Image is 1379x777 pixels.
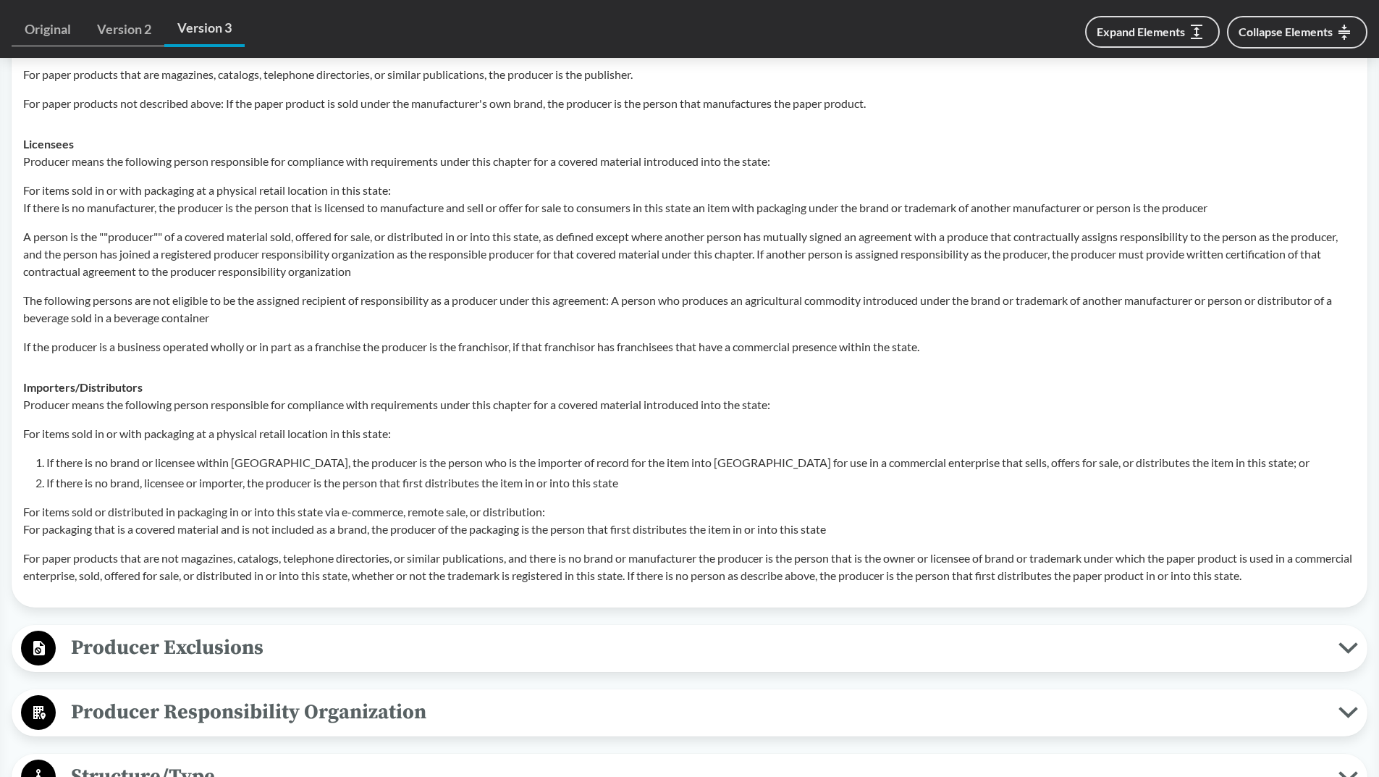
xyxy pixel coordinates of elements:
p: The following persons are not eligible to be the assigned recipient of responsibility as a produc... [23,292,1356,327]
button: Producer Exclusions [17,630,1362,667]
li: If there is no brand or licensee within [GEOGRAPHIC_DATA], the producer is the person who is the ... [46,454,1356,471]
button: Expand Elements [1085,16,1220,48]
span: Producer Exclusions [56,631,1338,664]
p: For items sold in or with packaging at a physical retail location in this state: If there is no m... [23,182,1356,217]
span: Producer Responsibility Organization [56,696,1338,728]
button: Collapse Elements [1227,16,1367,49]
p: For items sold or distributed in packaging in or into this state via e-commerce, remote sale, or ... [23,503,1356,538]
strong: Importers/​Distributors [23,380,143,394]
a: Original [12,13,84,46]
a: Version 3 [164,12,245,47]
p: For items sold in or with packaging at a physical retail location in this state: [23,425,1356,442]
p: Producer means the following person responsible for compliance with requirements under this chapt... [23,396,1356,413]
p: For paper products not described above: If the paper product is sold under the manufacturer's own... [23,95,1356,112]
p: For paper products that are not magazines, catalogs, telephone directories, or similar publicatio... [23,550,1356,584]
a: Version 2 [84,13,164,46]
p: Producer means the following person responsible for compliance with requirements under this chapt... [23,153,1356,170]
strong: Licensees [23,137,74,151]
p: If the producer is a business operated wholly or in part as a franchise the producer is the franc... [23,338,1356,356]
li: If there is no brand, licensee or importer, the producer is the person that first distributes the... [46,474,1356,492]
p: For paper products that are magazines, catalogs, telephone directories, or similar publications, ... [23,66,1356,83]
button: Producer Responsibility Organization [17,694,1362,731]
p: A person is the ""producer"" of a covered material sold, offered for sale, or distributed in or i... [23,228,1356,280]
